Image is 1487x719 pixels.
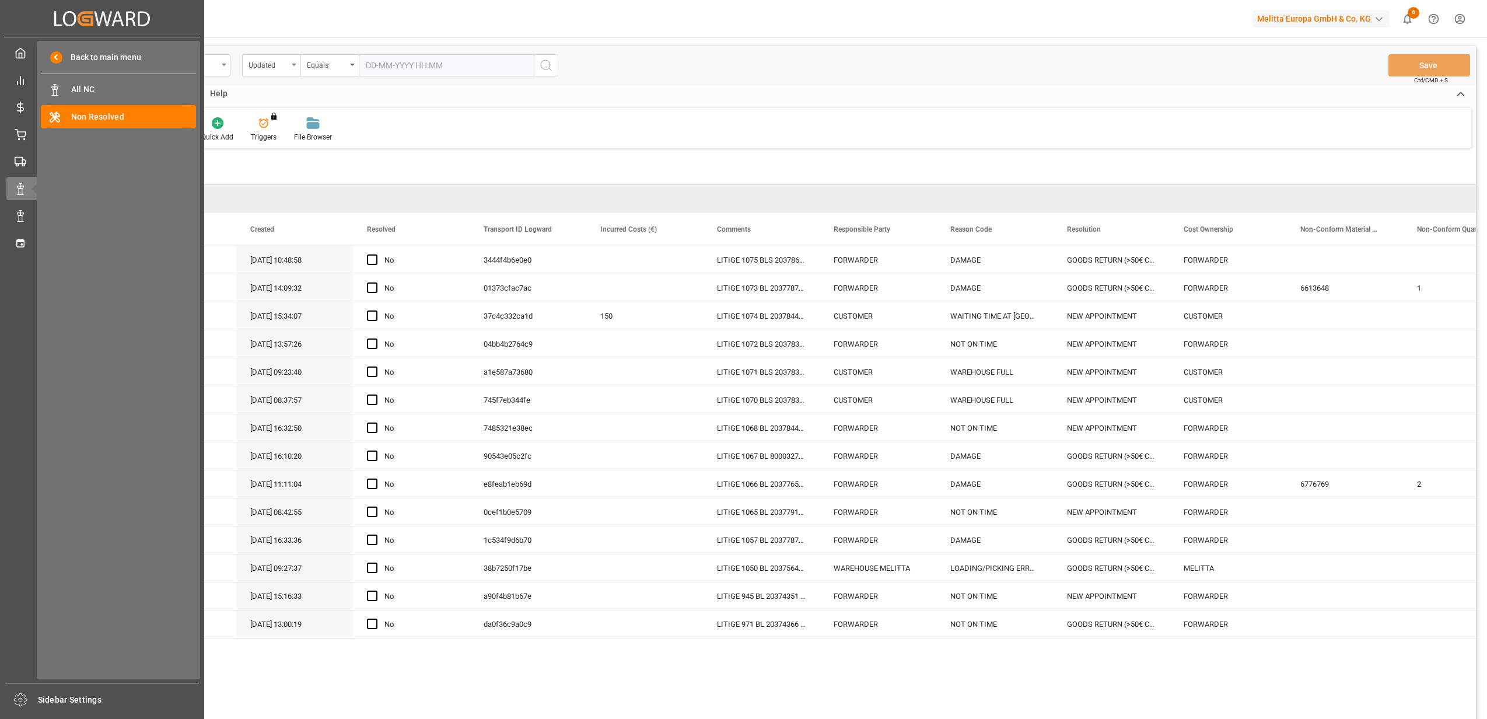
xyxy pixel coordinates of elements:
div: [DATE] 09:27:37 [236,554,353,582]
div: [DATE] 13:00:19 [236,610,353,638]
div: FORWARDER [1170,442,1286,470]
div: WAITING TIME AT [GEOGRAPHIC_DATA] [936,302,1053,330]
a: Transport Management [6,150,198,173]
span: Created [250,225,274,233]
div: NEW APPOINTMENT [1053,358,1170,386]
a: Non Resolved [41,105,196,128]
button: open menu [300,54,359,76]
div: NOT ON TIME [936,610,1053,638]
div: LITIGE 1070 BLS 20378332 A 36 => Refusé au rdv du 22/9 EN ATTENTE DU MOTIF [703,386,820,414]
div: [DATE] 08:37:57 [236,386,353,414]
div: [DATE] 16:33:36 [236,526,353,554]
div: NOT ON TIME [936,414,1053,442]
span: Non-Conform Material (Code) [1300,225,1378,233]
span: Reason Code [950,225,992,233]
div: LITIGE 1057 BL 20377877 Refusé pour avarie // En retour [703,526,820,554]
span: Cost Ownership [1184,225,1233,233]
div: No [384,555,456,582]
div: 37c4c332ca1d [470,302,586,330]
div: NEW APPOINTMENT [1053,386,1170,414]
div: LITIGE 1068 BL 20378440 + 92558921 Pas de transporteur pour liv le 23/9 /// Nouveau rdv le 29/9 à... [703,414,820,442]
div: 7485321e38ec [470,414,586,442]
div: FORWARDER [1170,470,1286,498]
div: NEW APPOINTMENT [1053,302,1170,330]
div: 38b7250f17be [470,554,586,582]
div: No [384,303,456,330]
div: LITIGE 1065 BL 20377910 Non livré le 17/9 Palettes au quai du transporteur malgré un cmr signé //... [703,498,820,526]
div: [DATE] 15:16:33 [236,582,353,610]
div: NOT ON TIME [936,582,1053,610]
a: My Cockpit [6,41,198,64]
div: 6776769 [1286,470,1403,498]
div: No [384,415,456,442]
div: GOODS RETURN (>50€ CREDIT NOTE) [1053,470,1170,498]
span: Responsible Party [834,225,890,233]
div: DAMAGE [936,470,1053,498]
div: FORWARDER [820,330,936,358]
span: All NC [71,83,197,96]
div: 3444f4b6e0e0 [470,246,586,274]
div: DAMAGE [936,274,1053,302]
div: WAREHOUSE FULL [936,358,1053,386]
div: da0f36c9a0c9 [470,610,586,638]
span: Transport ID Logward [484,225,552,233]
div: CUSTOMER [820,386,936,414]
div: CUSTOMER [1170,386,1286,414]
div: No [384,611,456,638]
div: LITIGE 1067 BL 80003270 Avarie 2 palettes // En retour [703,442,820,470]
div: NEW APPOINTMENT [1053,582,1170,610]
div: LITIGE 1050 BL 20375641 Refusé pour produits mélangés // EN RETOUR [703,554,820,582]
a: Order Management [6,123,198,145]
div: NOT ON TIME [936,330,1053,358]
div: No [384,275,456,302]
div: FORWARDER [820,582,936,610]
div: Melitta Europa GmbH & Co. KG [1252,11,1390,27]
div: GOODS RETURN (>50€ CREDIT NOTE) [1053,526,1170,554]
div: NOT ON TIME [936,498,1053,526]
div: No [384,443,456,470]
div: [DATE] 09:23:40 [236,358,353,386]
div: CUSTOMER [1170,302,1286,330]
div: GOODS RETURN (>50€ CREDIT NOTE) [1053,274,1170,302]
div: [DATE] 16:10:20 [236,442,353,470]
div: LITIGE 1071 BLS 20378347 + 92558321 Après 2h d'attente au rdv du 22/9 toujours pas déchargé // No... [703,358,820,386]
a: Data Management [6,204,198,227]
div: LITIGE 1074 BL 20378449 Refusé au rdv du 23/9 pas pour eux ! Nouveau rdv le 25/9 à 10h20 [703,302,820,330]
div: LITIGE 1075 BLS 20378689 20378690 Vol dans le camion dans la nuit du 24 au 25/9 // En attente des... [703,246,820,274]
div: Quick Add [201,132,233,142]
button: show 6 new notifications [1394,6,1420,32]
a: Control Tower [6,68,198,91]
div: [DATE] 13:57:26 [236,330,353,358]
div: FORWARDER [1170,582,1286,610]
a: Rate Management [6,96,198,118]
div: FORWARDER [820,442,936,470]
div: LITIGE 971 BL 20374366 A livré 1 pal destiné à Metro // En retour [703,610,820,638]
div: Updated [249,57,288,71]
div: DAMAGE [936,526,1053,554]
span: Non Resolved [71,111,197,123]
div: 6613648 [1286,274,1403,302]
div: FORWARDER [1170,498,1286,526]
div: [DATE] 08:42:55 [236,498,353,526]
div: NEW APPOINTMENT [1053,330,1170,358]
div: e8feab1eb69d [470,470,586,498]
div: FORWARDER [1170,274,1286,302]
div: FORWARDER [1170,526,1286,554]
div: No [384,387,456,414]
span: Incurred Costs (€) [600,225,657,233]
div: [DATE] 14:09:32 [236,274,353,302]
div: FORWARDER [1170,610,1286,638]
span: Sidebar Settings [38,694,200,706]
div: WAREHOUSE MELITTA [820,554,936,582]
div: FORWARDER [1170,330,1286,358]
div: No [384,527,456,554]
div: FORWARDER [820,470,936,498]
span: Back to main menu [62,51,141,64]
div: GOODS RETURN (>50€ CREDIT NOTE) [1053,554,1170,582]
div: Equals [307,57,347,71]
div: NEW APPOINTMENT [1053,498,1170,526]
button: search button [534,54,558,76]
span: Resolution [1067,225,1101,233]
div: GOODS RETURN (>50€ CREDIT NOTE) [1053,610,1170,638]
button: Save [1388,54,1470,76]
